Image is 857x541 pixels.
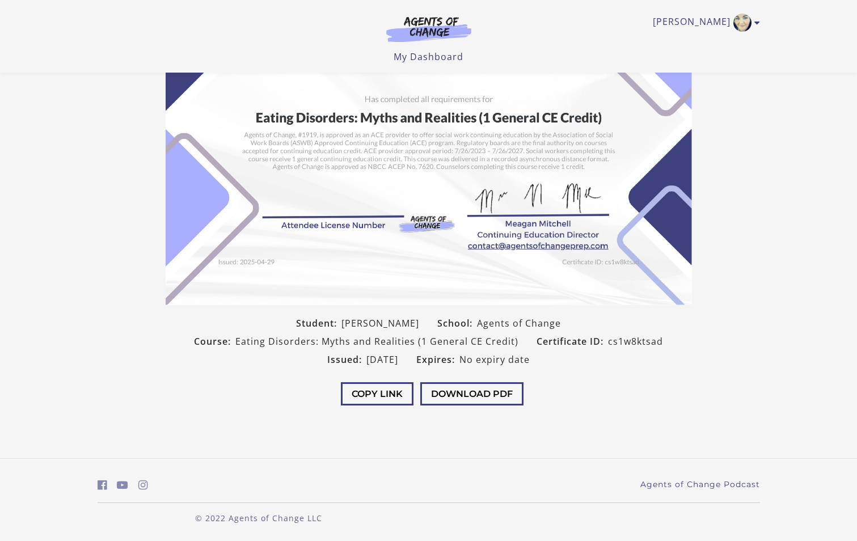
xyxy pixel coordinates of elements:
[98,477,107,493] a: https://www.facebook.com/groups/aswbtestprep (Open in a new window)
[194,335,235,348] span: Course:
[138,480,148,491] i: https://www.instagram.com/agentsofchangeprep/ (Open in a new window)
[420,382,524,405] button: Download PDF
[537,335,608,348] span: Certificate ID:
[459,353,530,366] span: No expiry date
[138,477,148,493] a: https://www.instagram.com/agentsofchangeprep/ (Open in a new window)
[394,50,463,63] a: My Dashboard
[477,316,561,330] span: Agents of Change
[341,316,419,330] span: [PERSON_NAME]
[374,16,483,42] img: Agents of Change Logo
[341,382,413,405] button: Copy Link
[98,480,107,491] i: https://www.facebook.com/groups/aswbtestprep (Open in a new window)
[327,353,366,366] span: Issued:
[608,335,663,348] span: cs1w8ktsad
[653,14,754,32] a: Toggle menu
[98,512,420,524] p: © 2022 Agents of Change LLC
[296,316,341,330] span: Student:
[235,335,518,348] span: Eating Disorders: Myths and Realities (1 General CE Credit)
[640,479,760,491] a: Agents of Change Podcast
[117,480,128,491] i: https://www.youtube.com/c/AgentsofChangeTestPrepbyMeaganMitchell (Open in a new window)
[117,477,128,493] a: https://www.youtube.com/c/AgentsofChangeTestPrepbyMeaganMitchell (Open in a new window)
[437,316,477,330] span: School:
[416,353,459,366] span: Expires:
[366,353,398,366] span: [DATE]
